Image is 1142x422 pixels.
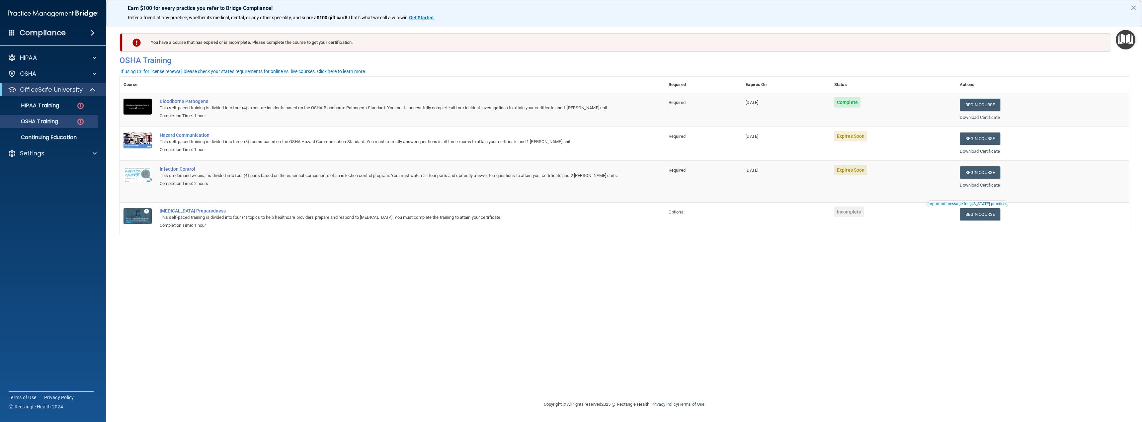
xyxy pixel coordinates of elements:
[1116,30,1135,49] button: Open Resource Center
[160,221,631,229] div: Completion Time: 1 hour
[9,394,36,401] a: Terms of Use
[746,134,758,139] span: [DATE]
[503,394,745,415] div: Copyright © All rights reserved 2025 @ Rectangle Health | |
[20,54,37,62] p: HIPAA
[742,77,830,93] th: Expires On
[651,402,678,407] a: Privacy Policy
[20,28,66,38] h4: Compliance
[120,77,156,93] th: Course
[160,112,631,120] div: Completion Time: 1 hour
[4,118,58,125] p: OSHA Training
[128,15,317,20] span: Refer a friend at any practice, whether it's medical, dental, or any other speciality, and score a
[830,77,956,93] th: Status
[746,100,758,105] span: [DATE]
[160,138,631,146] div: This self-paced training is divided into three (3) rooms based on the OSHA Hazard Communication S...
[669,100,686,105] span: Required
[346,15,409,20] span: ! That's what we call a win-win.
[956,77,1129,93] th: Actions
[834,207,864,217] span: Incomplete
[20,149,44,157] p: Settings
[120,68,367,75] button: If using CE for license renewal, please check your state's requirements for online vs. live cours...
[665,77,742,93] th: Required
[960,132,1000,145] a: Begin Course
[76,118,85,126] img: danger-circle.6113f641.png
[960,115,1000,120] a: Download Certificate
[834,97,860,108] span: Complete
[122,33,1111,52] div: You have a course that has expired or is incomplete. Please complete the course to get your certi...
[669,134,686,139] span: Required
[960,99,1000,111] a: Begin Course
[160,146,631,154] div: Completion Time: 1 hour
[409,15,435,20] a: Get Started
[20,86,83,94] p: OfficeSafe University
[669,168,686,173] span: Required
[834,131,867,141] span: Expires Soon
[76,102,85,110] img: danger-circle.6113f641.png
[409,15,434,20] strong: Get Started
[160,99,631,104] a: Bloodborne Pathogens
[8,149,97,157] a: Settings
[746,168,758,173] span: [DATE]
[160,166,631,172] a: Infection Control
[8,54,97,62] a: HIPAA
[4,134,95,141] p: Continuing Education
[160,213,631,221] div: This self-paced training is divided into four (4) topics to help healthcare providers prepare and...
[1130,2,1137,13] button: Close
[8,7,98,20] img: PMB logo
[928,202,1007,206] div: Important message for [US_STATE] practices
[44,394,74,401] a: Privacy Policy
[960,149,1000,154] a: Download Certificate
[317,15,346,20] strong: $100 gift card
[960,208,1000,220] a: Begin Course
[120,56,1129,65] h4: OSHA Training
[160,180,631,188] div: Completion Time: 2 hours
[20,70,37,78] p: OSHA
[132,39,141,47] img: exclamation-circle-solid-danger.72ef9ffc.png
[160,132,631,138] a: Hazard Communication
[160,172,631,180] div: This on-demand webinar is divided into four (4) parts based on the essential components of an inf...
[8,70,97,78] a: OSHA
[4,102,59,109] p: HIPAA Training
[679,402,704,407] a: Terms of Use
[834,165,867,175] span: Expires Soon
[160,104,631,112] div: This self-paced training is divided into four (4) exposure incidents based on the OSHA Bloodborne...
[9,403,63,410] span: Ⓒ Rectangle Health 2024
[8,86,96,94] a: OfficeSafe University
[128,5,1120,11] p: Earn $100 for every practice you refer to Bridge Compliance!
[927,201,1008,207] button: Read this if you are a dental practitioner in the state of CA
[960,183,1000,188] a: Download Certificate
[960,166,1000,179] a: Begin Course
[669,210,685,214] span: Optional
[160,208,631,213] a: [MEDICAL_DATA] Preparedness
[121,69,366,74] div: If using CE for license renewal, please check your state's requirements for online vs. live cours...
